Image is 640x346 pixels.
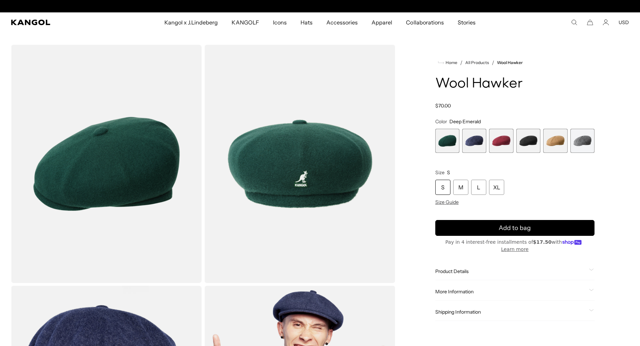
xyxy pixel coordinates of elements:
span: KANGOLF [232,12,259,32]
span: Kangol x J.Lindeberg [164,12,218,32]
a: Wool Hawker [497,60,523,65]
span: Apparel [372,12,392,32]
span: Home [444,60,457,65]
a: KANGOLF [225,12,266,32]
img: color-deep-emerald [11,45,202,283]
span: Product Details [435,268,586,274]
a: Kangol x J.Lindeberg [158,12,225,32]
label: Camel [543,129,567,153]
label: Navy Marl [462,129,486,153]
a: Kangol [11,20,109,25]
div: 3 of 6 [489,129,513,153]
span: More Information [435,289,586,295]
span: Color [435,118,447,125]
a: All Products [465,60,489,65]
span: Shipping Information [435,309,586,315]
div: XL [489,180,504,195]
img: color-deep-emerald [204,45,395,283]
span: Size Guide [435,199,459,205]
a: Home [438,60,457,66]
div: 2 of 6 [462,129,486,153]
a: Apparel [365,12,399,32]
div: 6 of 6 [570,129,595,153]
div: 1 of 2 [249,3,391,9]
span: S [447,169,450,176]
span: Deep Emerald [449,118,481,125]
a: Account [603,19,609,25]
div: L [471,180,486,195]
label: Cranberry [489,129,513,153]
a: Icons [266,12,294,32]
div: Announcement [249,3,391,9]
summary: Search here [571,19,577,25]
label: Flannel [570,129,595,153]
div: M [453,180,468,195]
label: Deep Emerald [435,129,459,153]
span: Collaborations [406,12,444,32]
div: 5 of 6 [543,129,567,153]
div: 1 of 6 [435,129,459,153]
span: Stories [458,12,476,32]
span: Hats [301,12,313,32]
nav: breadcrumbs [435,59,595,67]
label: Black [516,129,540,153]
span: Add to bag [499,223,531,233]
li: / [457,59,463,67]
a: Hats [294,12,319,32]
a: Collaborations [399,12,450,32]
button: USD [619,19,629,25]
div: 4 of 6 [516,129,540,153]
div: S [435,180,450,195]
span: Icons [273,12,287,32]
span: Accessories [326,12,358,32]
a: Accessories [319,12,365,32]
slideshow-component: Announcement bar [249,3,391,9]
span: $70.00 [435,103,451,109]
span: Size [435,169,445,176]
a: Stories [451,12,482,32]
button: Cart [587,19,593,25]
button: Add to bag [435,220,595,236]
li: / [489,59,494,67]
h1: Wool Hawker [435,76,595,92]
